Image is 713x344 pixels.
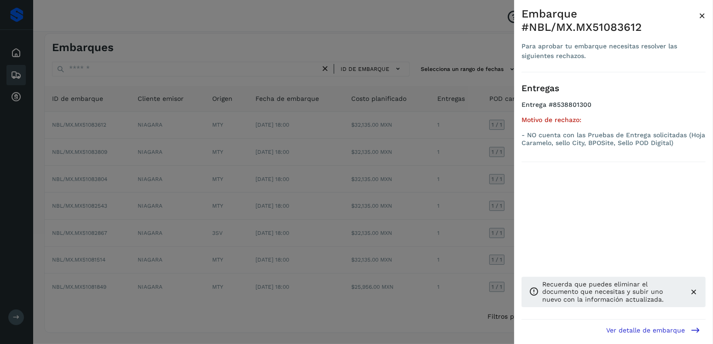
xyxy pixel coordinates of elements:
span: Ver detalle de embarque [606,327,685,333]
span: × [699,9,706,22]
p: - NO cuenta con las Pruebas de Entrega solicitadas (Hoja Caramelo, sello City, BPOSite, Sello POD... [522,131,706,147]
h4: Entrega #8538801300 [522,101,706,116]
div: Para aprobar tu embarque necesitas resolver las siguientes rechazos. [522,41,699,61]
h3: Entregas [522,83,706,94]
div: Embarque #NBL/MX.MX51083612 [522,7,699,34]
h5: Motivo de rechazo: [522,116,706,124]
button: Close [699,7,706,24]
button: Ver detalle de embarque [601,320,706,340]
p: Recuerda que puedes eliminar el documento que necesitas y subir uno nuevo con la información actu... [542,280,682,303]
